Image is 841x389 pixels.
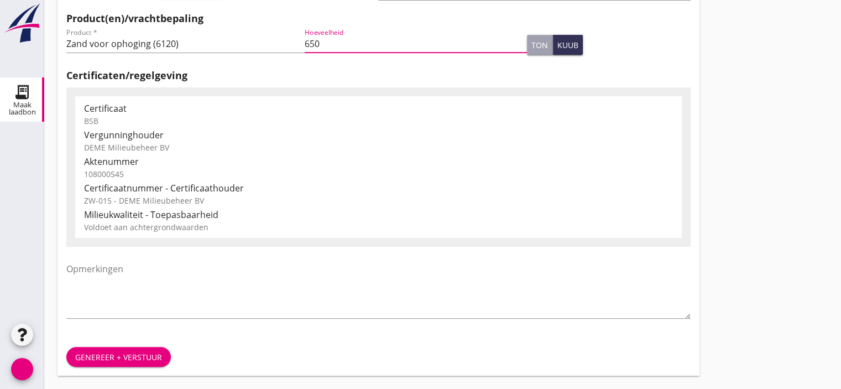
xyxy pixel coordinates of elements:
[557,40,578,50] font: kuub
[84,182,244,194] font: Certificaatnummer - Certificaathouder
[66,347,171,367] button: Genereer + verstuur
[84,195,204,206] font: ZW-015 - DEME Milieubeheer BV
[66,35,289,53] input: Product *
[75,352,162,362] font: Genereer + verstuur
[84,116,98,126] font: BSB
[84,209,218,221] font: Milieukwaliteit - Toepasbaarheid
[84,129,164,141] font: Vergunninghouder
[2,3,42,44] img: logo-small.a267ee39.svg
[84,142,169,153] font: DEME Milieubeheer BV
[66,260,691,318] textarea: Opmerkingen
[66,69,187,82] font: Certificaten/regelgeving
[205,37,391,50] font: pijl_drop_down
[607,107,726,121] font: bewerking
[84,102,127,115] font: Certificaat
[66,12,203,25] font: Product(en)/vrachtbepaling
[84,169,124,179] font: 108000545
[531,40,548,50] font: ton
[305,35,527,53] input: Hoeveelheid
[553,35,583,55] button: kuub
[84,155,139,168] font: Aktenummer
[527,35,553,55] button: ton
[84,222,208,232] font: Voldoet aan achtergrondwaarden
[9,100,36,117] font: Maak laadbon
